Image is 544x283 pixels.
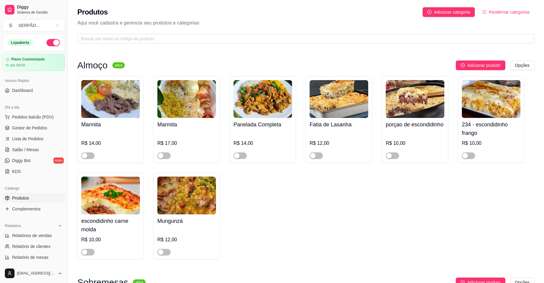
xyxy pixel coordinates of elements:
button: [EMAIL_ADDRESS][DOMAIN_NAME] [2,266,65,281]
div: R$ 12,00 [310,140,368,147]
div: R$ 14,00 [233,140,292,147]
span: Adicionar produto [467,62,501,69]
h3: Almoço [77,62,108,69]
img: product-image [157,80,216,118]
img: product-image [81,80,140,118]
img: product-image [310,80,368,118]
div: Loja aberta [8,39,33,46]
article: Plano Customizado [11,57,45,62]
div: Catálogo [2,184,65,193]
span: Gestor de Pedidos [12,125,47,131]
div: Acesso Rápido [2,76,65,86]
img: product-image [157,177,216,214]
a: Produtos [2,193,65,203]
span: Produtos [12,195,29,201]
a: Plano Customizadoaté 06/09 [2,54,65,71]
button: Select a team [2,19,65,31]
span: KDS [12,168,21,174]
span: plus-circle [427,10,432,14]
div: SERPÃO ... [18,22,40,28]
span: Lista de Pedidos [12,136,43,142]
div: R$ 10,00 [386,140,444,147]
a: Lista de Pedidos [2,134,65,144]
span: Salão / Mesas [12,147,39,153]
button: Reodernar categorias [477,7,534,17]
a: Relatório de clientes [2,242,65,251]
h4: Marmita [81,120,140,129]
a: Relatórios de vendas [2,231,65,240]
h4: 234 - escondidinho frango [462,120,520,137]
span: Reodernar categorias [489,9,530,15]
span: Dashboard [12,87,33,93]
h4: Fatia de Lasanha [310,120,368,129]
h4: Marmita [157,120,216,129]
a: Salão / Mesas [2,145,65,155]
div: Dia a dia [2,102,65,112]
span: Relatório de clientes [12,243,50,249]
span: Opções [515,62,530,69]
a: DiggySistema de Gestão [2,2,65,17]
span: Pedidos balcão (PDV) [12,114,54,120]
div: R$ 10,00 [462,140,520,147]
span: Diggy [17,5,63,10]
img: product-image [386,80,444,118]
button: Opções [510,60,534,70]
a: Complementos [2,204,65,214]
h4: Mungunzá [157,217,216,225]
div: R$ 10,00 [81,236,140,243]
span: Relatório de mesas [12,254,49,260]
span: Diggy Bot [12,158,31,164]
img: product-image [233,80,292,118]
a: Dashboard [2,86,65,95]
a: Gestor de Pedidos [2,123,65,133]
h4: escondidinho carne moida [81,217,140,234]
img: product-image [462,80,520,118]
span: [EMAIL_ADDRESS][DOMAIN_NAME] [17,271,55,276]
div: R$ 17,00 [157,140,216,147]
span: Relatórios de vendas [12,233,52,239]
span: Sistema de Gestão [17,10,63,15]
button: Alterar Status [47,39,60,46]
a: Relatório de mesas [2,252,65,262]
a: KDS [2,167,65,176]
button: Adicionar categoria [423,7,475,17]
sup: ativa [112,62,125,68]
img: product-image [81,177,140,214]
h4: Panelada Completa [233,120,292,129]
button: Adicionar produto [456,60,505,70]
span: Adicionar categoria [434,9,470,15]
a: Relatório de fidelidadenovo [2,263,65,273]
span: Complementos [12,206,40,212]
div: R$ 14,00 [81,140,140,147]
h2: Produtos [77,7,108,17]
article: até 06/09 [10,63,25,68]
div: R$ 12,00 [157,236,216,243]
span: plus-circle [461,63,465,67]
span: ordered-list [482,10,486,14]
span: S [8,22,14,28]
h4: porçao de escondidinho [386,120,444,129]
a: Diggy Botnovo [2,156,65,165]
input: Buscar por nome ou código do produto [81,35,526,42]
p: Aqui você cadastra e gerencia seu produtos e categorias [77,19,534,27]
span: Relatórios [5,223,21,228]
button: Pedidos balcão (PDV) [2,112,65,122]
